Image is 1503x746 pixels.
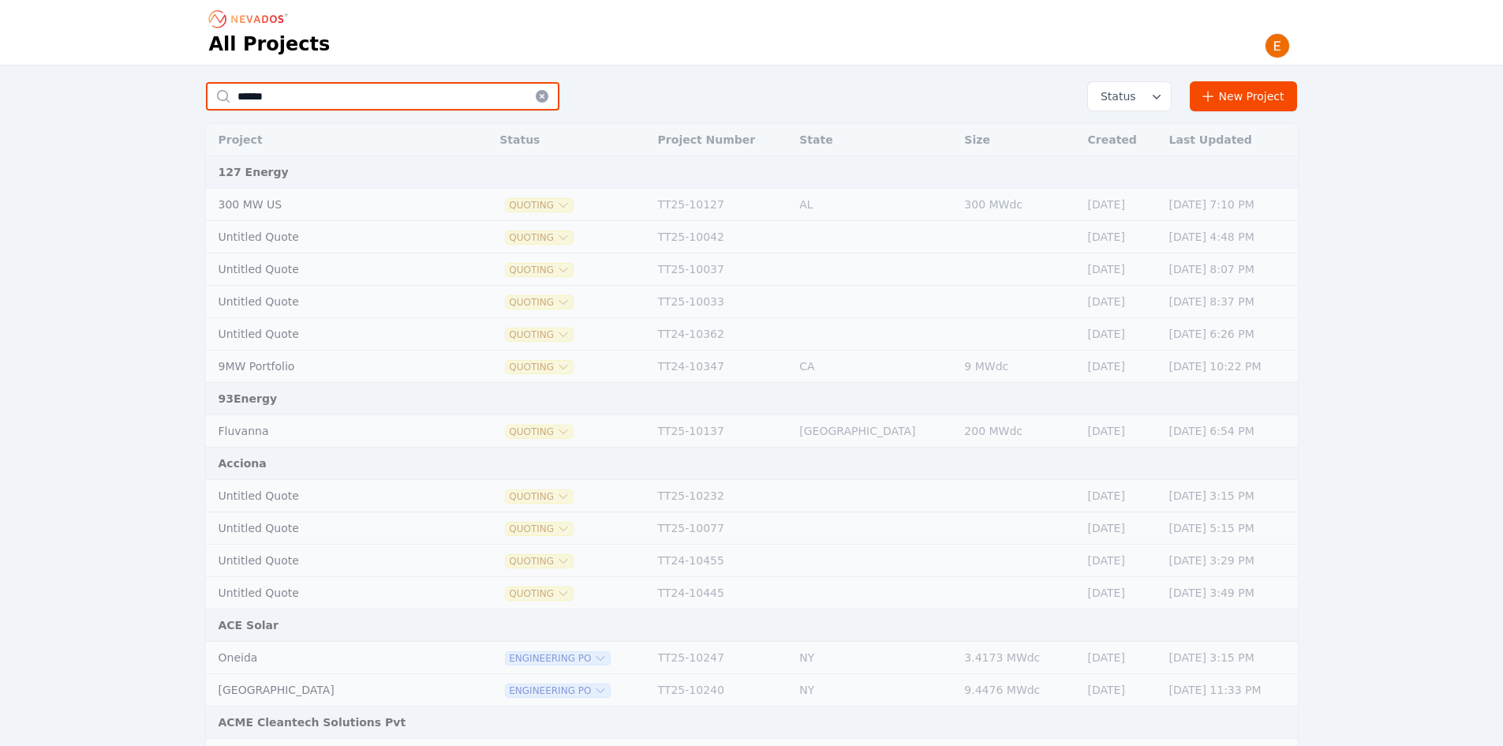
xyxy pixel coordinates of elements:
td: [DATE] 7:10 PM [1161,189,1298,221]
td: [DATE] [1080,351,1161,383]
button: Quoting [506,490,573,503]
td: [DATE] 11:33 PM [1161,674,1298,707]
td: TT24-10362 [650,318,792,351]
td: ACME Cleantech Solutions Pvt [206,707,1298,739]
tr: Untitled QuoteQuotingTT25-10077[DATE][DATE] 5:15 PM [206,512,1298,545]
tr: OneidaEngineering POTT25-10247NY3.4173 MWdc[DATE][DATE] 3:15 PM [206,642,1298,674]
td: TT24-10455 [650,545,792,577]
tr: FluvannaQuotingTT25-10137[GEOGRAPHIC_DATA]200 MWdc[DATE][DATE] 6:54 PM [206,415,1298,448]
td: Oneida [206,642,453,674]
td: [DATE] [1080,642,1161,674]
td: [DATE] [1080,253,1161,286]
button: Quoting [506,264,573,276]
td: [DATE] [1080,674,1161,707]
td: AL [791,189,956,221]
td: Acciona [206,448,1298,480]
td: Untitled Quote [206,512,453,545]
td: TT25-10033 [650,286,792,318]
button: Status [1088,82,1171,111]
button: Quoting [506,587,573,600]
tr: Untitled QuoteQuotingTT25-10232[DATE][DATE] 3:15 PM [206,480,1298,512]
td: [DATE] 8:07 PM [1161,253,1298,286]
span: Quoting [506,361,573,373]
td: 3.4173 MWdc [956,642,1079,674]
td: [DATE] 5:15 PM [1161,512,1298,545]
td: TT25-10240 [650,674,792,707]
button: Quoting [506,425,573,438]
td: Fluvanna [206,415,453,448]
td: [DATE] 6:54 PM [1161,415,1298,448]
button: Quoting [506,231,573,244]
td: NY [791,642,956,674]
td: [DATE] [1080,318,1161,351]
td: TT24-10445 [650,577,792,609]
tr: 9MW PortfolioQuotingTT24-10347CA9 MWdc[DATE][DATE] 10:22 PM [206,351,1298,383]
span: Status [1094,88,1136,104]
td: ACE Solar [206,609,1298,642]
td: TT25-10042 [650,221,792,253]
td: [DATE] 4:48 PM [1161,221,1298,253]
td: Untitled Quote [206,545,453,577]
td: TT25-10232 [650,480,792,512]
button: Engineering PO [506,684,610,697]
td: [DATE] [1080,545,1161,577]
td: 200 MWdc [956,415,1079,448]
tr: Untitled QuoteQuotingTT25-10033[DATE][DATE] 8:37 PM [206,286,1298,318]
td: 9MW Portfolio [206,351,453,383]
td: TT24-10347 [650,351,792,383]
button: Quoting [506,296,573,309]
button: Quoting [506,328,573,341]
td: TT25-10077 [650,512,792,545]
td: [DATE] [1080,221,1161,253]
button: Engineering PO [506,652,610,665]
td: [DATE] [1080,480,1161,512]
td: Untitled Quote [206,318,453,351]
th: Size [956,124,1079,156]
button: Quoting [506,555,573,568]
td: [DATE] [1080,512,1161,545]
td: [DATE] 8:37 PM [1161,286,1298,318]
th: Status [492,124,649,156]
td: [DATE] 3:29 PM [1161,545,1298,577]
td: TT25-10127 [650,189,792,221]
tr: [GEOGRAPHIC_DATA]Engineering POTT25-10240NY9.4476 MWdc[DATE][DATE] 11:33 PM [206,674,1298,707]
th: Created [1080,124,1161,156]
th: State [791,124,956,156]
td: Untitled Quote [206,577,453,609]
td: NY [791,674,956,707]
th: Project [206,124,453,156]
td: CA [791,351,956,383]
td: 9 MWdc [956,351,1079,383]
td: Untitled Quote [206,253,453,286]
tr: Untitled QuoteQuotingTT25-10037[DATE][DATE] 8:07 PM [206,253,1298,286]
td: 300 MW US [206,189,453,221]
tr: Untitled QuoteQuotingTT24-10445[DATE][DATE] 3:49 PM [206,577,1298,609]
td: Untitled Quote [206,480,453,512]
td: [DATE] [1080,415,1161,448]
tr: 300 MW USQuotingTT25-10127AL300 MWdc[DATE][DATE] 7:10 PM [206,189,1298,221]
h1: All Projects [209,32,331,57]
td: 93Energy [206,383,1298,415]
td: [DATE] 3:15 PM [1161,642,1298,674]
td: Untitled Quote [206,221,453,253]
td: [DATE] [1080,286,1161,318]
td: Untitled Quote [206,286,453,318]
th: Last Updated [1161,124,1298,156]
button: Quoting [506,199,573,212]
img: Emily Walker [1265,33,1290,58]
td: [DATE] 6:26 PM [1161,318,1298,351]
td: [GEOGRAPHIC_DATA] [206,674,453,707]
button: Quoting [506,523,573,535]
td: 300 MWdc [956,189,1079,221]
td: TT25-10037 [650,253,792,286]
